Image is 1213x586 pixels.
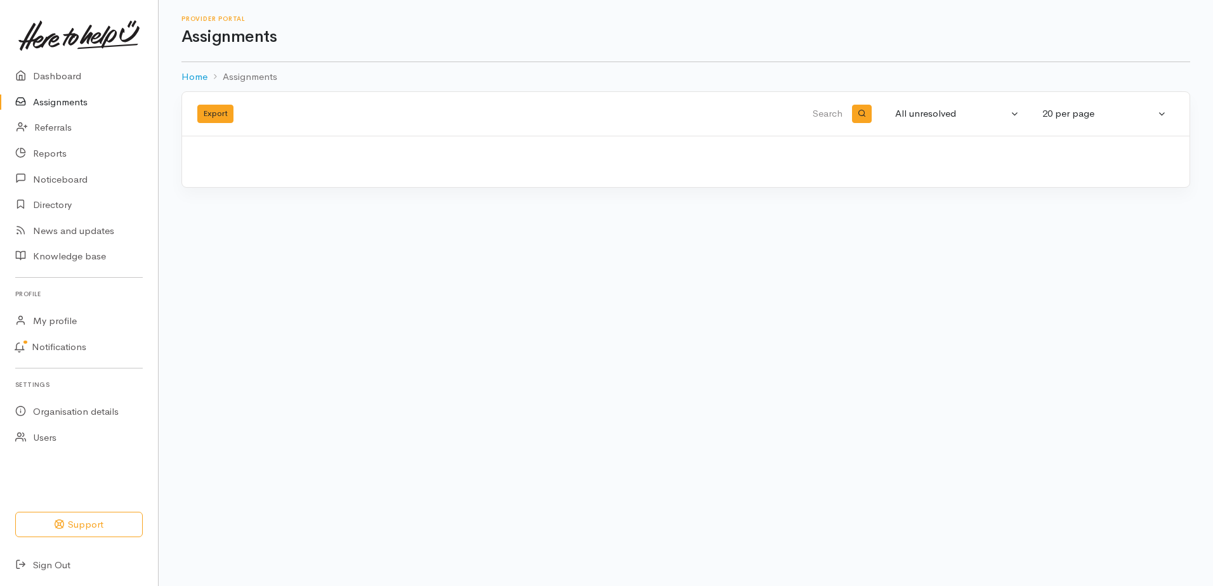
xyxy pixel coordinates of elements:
div: All unresolved [895,107,1008,121]
h1: Assignments [181,28,1190,46]
input: Search [542,99,845,129]
button: 20 per page [1035,101,1174,126]
h6: Settings [15,376,143,393]
button: All unresolved [888,101,1027,126]
h6: Profile [15,285,143,303]
nav: breadcrumb [181,62,1190,92]
h6: Provider Portal [181,15,1190,22]
li: Assignments [207,70,277,84]
div: 20 per page [1042,107,1155,121]
a: Home [181,70,207,84]
button: Support [15,512,143,538]
button: Export [197,105,233,123]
